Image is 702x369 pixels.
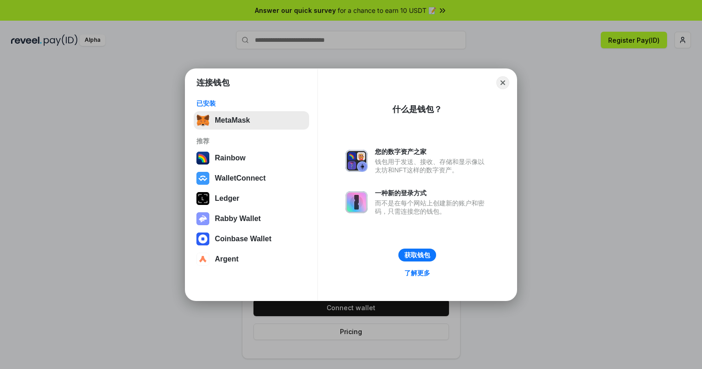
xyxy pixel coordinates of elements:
img: svg+xml,%3Csvg%20fill%3D%22none%22%20height%3D%2233%22%20viewBox%3D%220%200%2035%2033%22%20width%... [196,114,209,127]
button: Close [496,76,509,89]
h1: 连接钱包 [196,77,230,88]
button: Rainbow [194,149,309,167]
img: svg+xml,%3Csvg%20xmlns%3D%22http%3A%2F%2Fwww.w3.org%2F2000%2Fsvg%22%20width%3D%2228%22%20height%3... [196,192,209,205]
img: svg+xml,%3Csvg%20xmlns%3D%22http%3A%2F%2Fwww.w3.org%2F2000%2Fsvg%22%20fill%3D%22none%22%20viewBox... [345,150,368,172]
div: WalletConnect [215,174,266,182]
div: Rabby Wallet [215,215,261,223]
div: 什么是钱包？ [392,104,442,115]
div: 推荐 [196,137,306,145]
div: 了解更多 [404,269,430,277]
a: 了解更多 [399,267,436,279]
img: svg+xml,%3Csvg%20width%3D%22120%22%20height%3D%22120%22%20viewBox%3D%220%200%20120%20120%22%20fil... [196,152,209,165]
img: svg+xml,%3Csvg%20width%3D%2228%22%20height%3D%2228%22%20viewBox%3D%220%200%2028%2028%22%20fill%3D... [196,253,209,266]
button: 获取钱包 [398,249,436,261]
button: Ledger [194,189,309,208]
img: svg+xml,%3Csvg%20xmlns%3D%22http%3A%2F%2Fwww.w3.org%2F2000%2Fsvg%22%20fill%3D%22none%22%20viewBox... [345,191,368,213]
div: 已安装 [196,99,306,108]
div: MetaMask [215,116,250,125]
div: Rainbow [215,154,246,162]
button: WalletConnect [194,169,309,187]
div: 获取钱包 [404,251,430,259]
img: svg+xml,%3Csvg%20width%3D%2228%22%20height%3D%2228%22%20viewBox%3D%220%200%2028%2028%22%20fill%3D... [196,233,209,245]
div: Coinbase Wallet [215,235,271,243]
div: 您的数字资产之家 [375,148,489,156]
img: svg+xml,%3Csvg%20xmlns%3D%22http%3A%2F%2Fwww.w3.org%2F2000%2Fsvg%22%20fill%3D%22none%22%20viewBox... [196,212,209,225]
div: Ledger [215,194,239,203]
button: Argent [194,250,309,268]
div: Argent [215,255,239,263]
div: 一种新的登录方式 [375,189,489,197]
div: 而不是在每个网站上创建新的账户和密码，只需连接您的钱包。 [375,199,489,216]
img: svg+xml,%3Csvg%20width%3D%2228%22%20height%3D%2228%22%20viewBox%3D%220%200%2028%2028%22%20fill%3D... [196,172,209,185]
button: Rabby Wallet [194,210,309,228]
div: 钱包用于发送、接收、存储和显示像以太坊和NFT这样的数字资产。 [375,158,489,174]
button: Coinbase Wallet [194,230,309,248]
button: MetaMask [194,111,309,130]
